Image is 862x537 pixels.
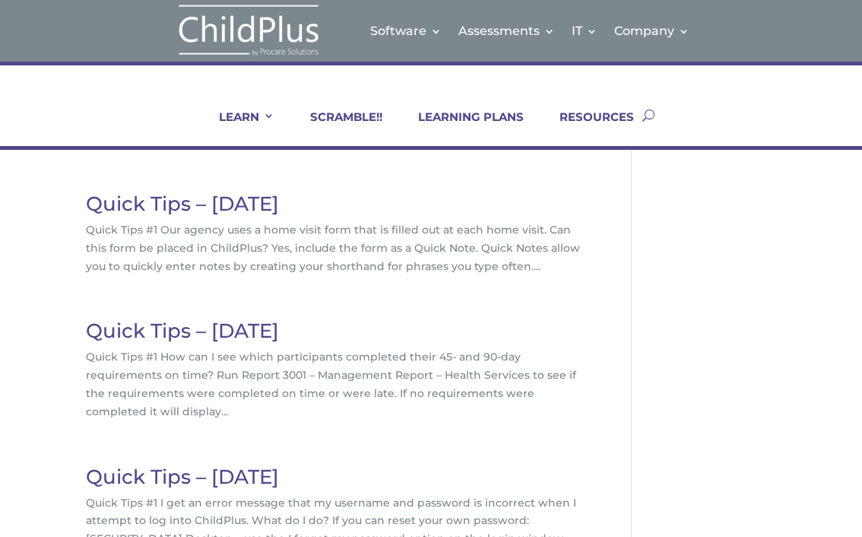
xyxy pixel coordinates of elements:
[200,110,274,146] a: LEARN
[86,192,279,216] a: Quick Tips – [DATE]
[86,321,594,421] article: Quick Tips #1 How can I see which participants completed their 45- and 90-day requirements on tim...
[399,110,524,146] a: LEARNING PLANS
[86,319,279,343] a: Quick Tips – [DATE]
[86,465,279,489] a: Quick Tips – [DATE]
[86,194,594,275] article: Quick Tips #1 Our agency uses a home visit form that is filled out at each home visit. Can this f...
[291,110,382,146] a: SCRAMBLE!!
[540,110,634,146] a: RESOURCES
